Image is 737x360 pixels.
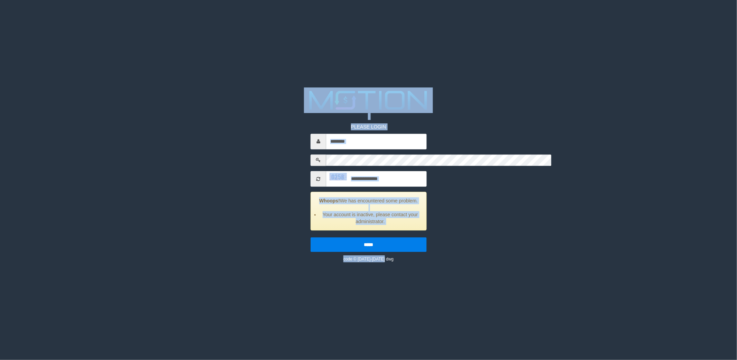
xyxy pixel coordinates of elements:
[320,211,421,225] li: Your account is inactive, please contact your administrator.
[311,123,427,130] p: PLEASE LOGIN
[304,87,433,113] img: MOTION_logo.png
[330,173,347,180] img: captcha
[311,192,427,231] div: We has encountered some problem.
[319,198,340,204] strong: Whoops!
[343,257,394,262] small: code © [DATE]-[DATE] dwg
